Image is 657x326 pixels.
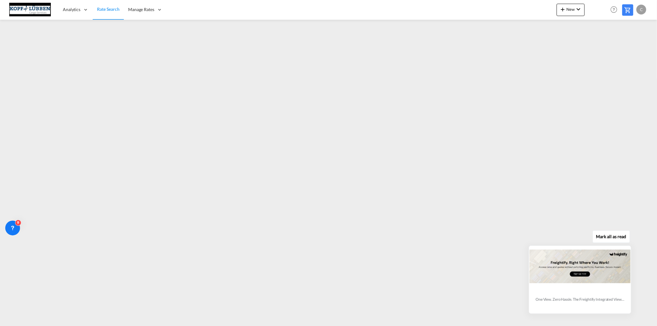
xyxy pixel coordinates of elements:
div: C [636,5,646,14]
md-icon: icon-chevron-down [575,6,582,13]
md-icon: icon-plus 400-fg [559,6,566,13]
div: Help [609,4,622,15]
span: Analytics [63,6,80,13]
img: 25cf3bb0aafc11ee9c4fdbd399af7748.JPG [9,3,51,17]
button: icon-plus 400-fgNewicon-chevron-down [557,4,585,16]
span: Help [609,4,619,15]
span: Manage Rates [128,6,154,13]
span: New [559,7,582,12]
span: Rate Search [97,6,120,12]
